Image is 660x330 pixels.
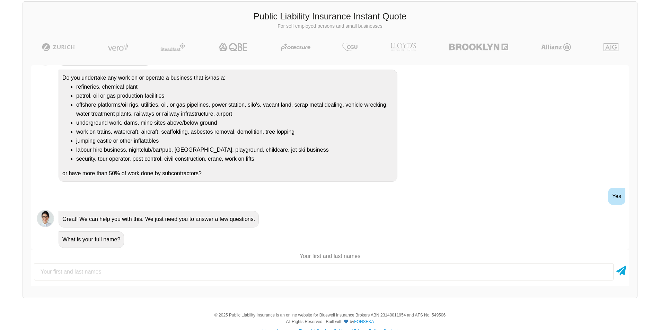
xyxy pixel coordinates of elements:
a: FONSEKA [354,319,374,324]
img: Steadfast | Public Liability Insurance [158,43,188,51]
li: work on trains, watercraft, aircraft, scaffolding, asbestos removal, demolition, tree lopping [76,127,394,136]
div: Do you undertake any work on or operate a business that is/has a: or have more than 50% of work d... [59,70,397,182]
img: Zurich | Public Liability Insurance [39,43,78,51]
input: Your first and last names [34,263,614,280]
img: Brooklyn | Public Liability Insurance [446,43,511,51]
div: What is your full name? [59,231,124,248]
p: Your first and last names [31,252,629,260]
li: offshore platforms/oil rigs, utilities, oil, or gas pipelines, power station, silo's, vacant land... [76,100,394,118]
li: security, tour operator, pest control, civil construction, crane, work on lifts [76,154,394,163]
h3: Public Liability Insurance Instant Quote [28,10,632,23]
div: Yes [608,188,625,205]
img: CGU | Public Liability Insurance [340,43,360,51]
img: QBE | Public Liability Insurance [214,43,252,51]
li: refineries, chemical plant [76,82,394,91]
li: petrol, oil or gas production facilities [76,91,394,100]
img: Allianz | Public Liability Insurance [538,43,574,51]
p: For self employed persons and small businesses [28,23,632,30]
img: Protecsure | Public Liability Insurance [278,43,313,51]
img: LLOYD's | Public Liability Insurance [387,43,420,51]
li: jumping castle or other inflatables [76,136,394,145]
div: Great! We can help you with this. We just need you to answer a few questions. [59,211,259,228]
img: AIG | Public Liability Insurance [601,43,621,51]
li: labour hire business, nightclub/bar/pub, [GEOGRAPHIC_DATA], playground, childcare, jet ski business [76,145,394,154]
img: Chatbot | PLI [37,210,54,227]
img: Vero | Public Liability Insurance [105,43,131,51]
li: underground work, dams, mine sites above/below ground [76,118,394,127]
